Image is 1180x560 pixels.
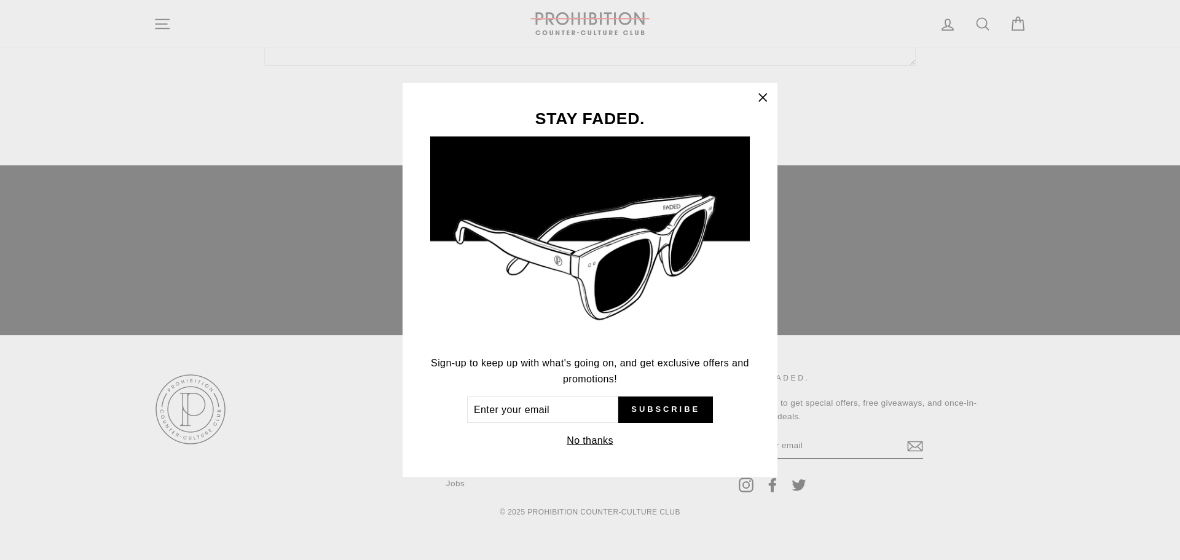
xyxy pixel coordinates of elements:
[430,355,750,387] p: Sign-up to keep up with what's going on, and get exclusive offers and promotions!
[618,396,713,424] button: Subscribe
[467,396,618,424] input: Enter your email
[430,111,750,127] h3: STAY FADED.
[631,404,700,415] span: Subscribe
[563,432,617,449] button: No thanks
